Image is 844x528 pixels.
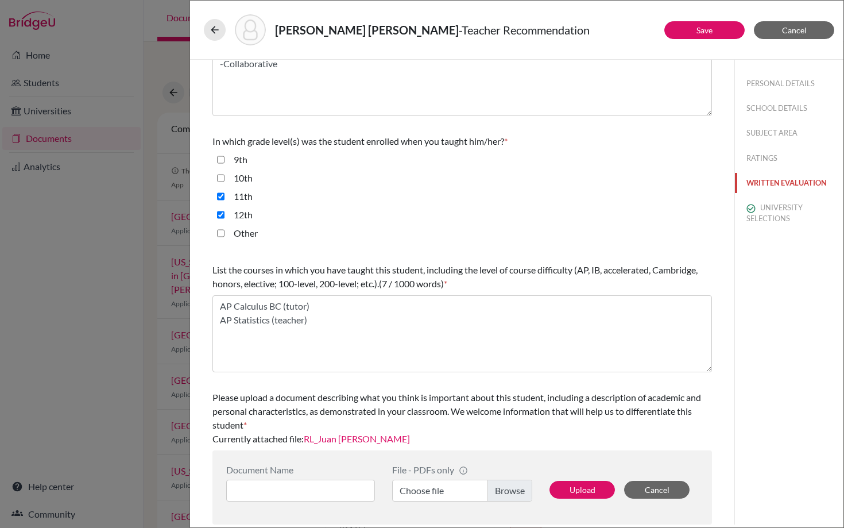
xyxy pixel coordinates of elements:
[234,208,253,222] label: 12th
[549,481,615,499] button: Upload
[304,433,410,444] a: RL_Juan [PERSON_NAME]
[392,464,532,475] div: File - PDFs only
[624,481,690,499] button: Cancel
[212,136,504,147] span: In which grade level(s) was the student enrolled when you taught him/her?
[746,204,756,213] img: check_circle_outline-e4d4ac0f8e9136db5ab2.svg
[735,198,843,229] button: UNIVERSITY SELECTIONS
[234,226,258,240] label: Other
[735,123,843,143] button: SUBJECT AREA
[234,153,247,167] label: 9th
[212,39,712,116] textarea: -Resilient -Collaborative
[212,264,698,289] span: List the courses in which you have taught this student, including the level of course difficulty ...
[459,466,468,475] span: info
[212,392,701,430] span: Please upload a document describing what you think is important about this student, including a d...
[379,278,444,289] span: (7 / 1000 words)
[212,295,712,372] textarea: AP Calculus BC (tutor) AP Statistics (teacher)
[234,190,253,203] label: 11th
[735,148,843,168] button: RATINGS
[226,464,375,475] div: Document Name
[735,74,843,94] button: PERSONAL DETAILS
[275,23,459,37] strong: [PERSON_NAME] [PERSON_NAME]
[212,386,712,450] div: Currently attached file:
[735,98,843,118] button: SCHOOL DETAILS
[459,23,590,37] span: - Teacher Recommendation
[735,173,843,193] button: WRITTEN EVALUATION
[392,480,532,502] label: Choose file
[234,171,253,185] label: 10th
